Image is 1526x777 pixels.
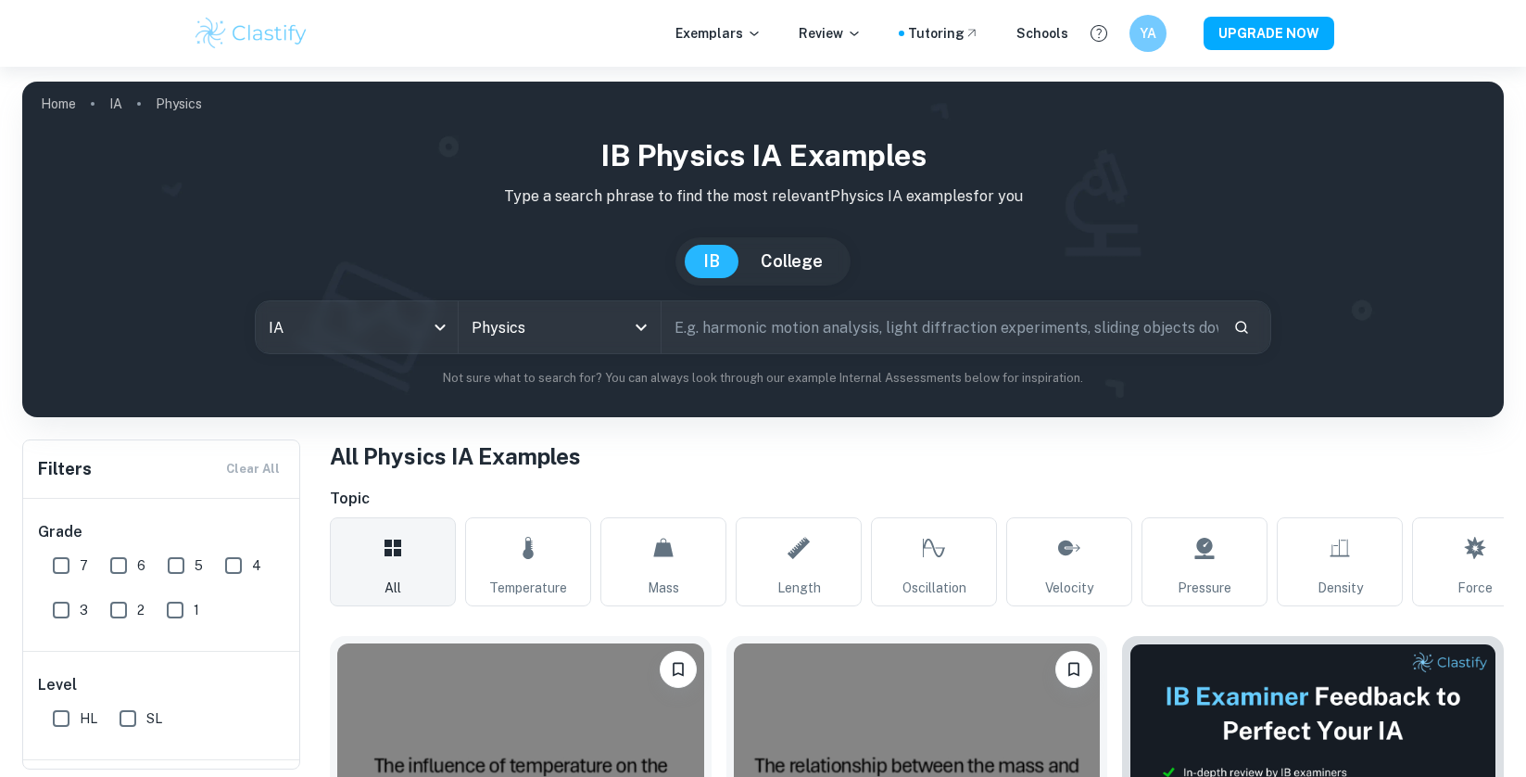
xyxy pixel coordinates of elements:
[1178,578,1231,598] span: Pressure
[685,245,738,278] button: IB
[648,578,679,598] span: Mass
[1318,578,1363,598] span: Density
[37,369,1489,388] p: Not sure what to search for? You can always look through our example Internal Assessments below f...
[1129,15,1167,52] button: YA
[22,82,1504,417] img: profile cover
[1055,651,1092,688] button: Bookmark
[1137,23,1158,44] h6: YA
[41,91,76,117] a: Home
[330,488,1504,510] h6: Topic
[675,23,762,44] p: Exemplars
[80,708,97,729] span: HL
[38,521,286,543] h6: Grade
[742,245,841,278] button: College
[799,23,862,44] p: Review
[1204,17,1334,50] button: UPGRADE NOW
[902,578,966,598] span: Oscillation
[1083,18,1115,49] button: Help and Feedback
[80,600,88,620] span: 3
[660,651,697,688] button: Bookmark
[908,23,979,44] a: Tutoring
[489,578,567,598] span: Temperature
[37,185,1489,208] p: Type a search phrase to find the most relevant Physics IA examples for you
[137,600,145,620] span: 2
[1226,312,1257,343] button: Search
[1045,578,1093,598] span: Velocity
[193,15,310,52] img: Clastify logo
[1457,578,1493,598] span: Force
[1016,23,1068,44] a: Schools
[109,91,122,117] a: IA
[194,600,199,620] span: 1
[628,314,654,340] button: Open
[662,301,1218,353] input: E.g. harmonic motion analysis, light diffraction experiments, sliding objects down a ramp...
[38,456,92,482] h6: Filters
[256,301,458,353] div: IA
[195,555,203,576] span: 5
[38,674,286,696] h6: Level
[80,555,88,576] span: 7
[252,555,261,576] span: 4
[777,578,821,598] span: Length
[330,439,1504,473] h1: All Physics IA Examples
[156,94,202,114] p: Physics
[146,708,162,729] span: SL
[137,555,145,576] span: 6
[37,134,1489,178] h1: IB Physics IA examples
[385,578,401,598] span: All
